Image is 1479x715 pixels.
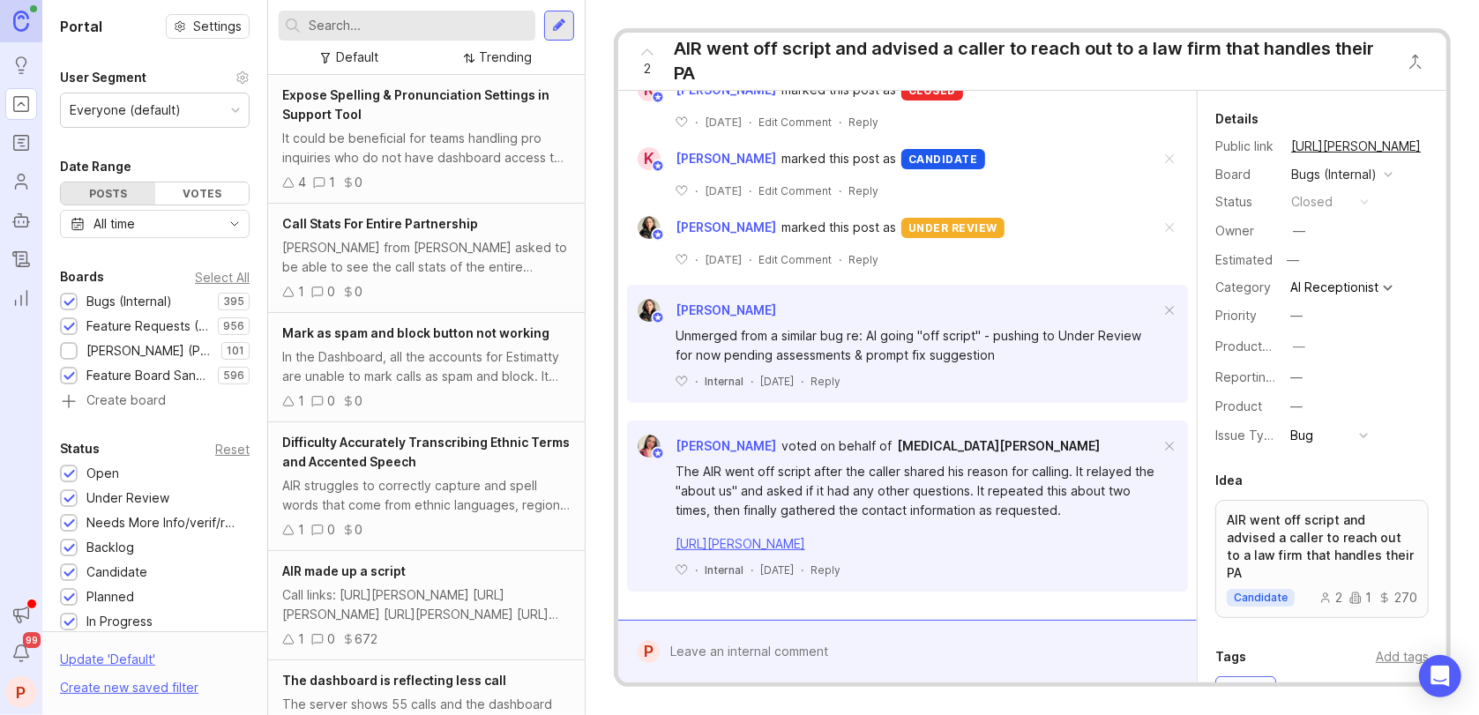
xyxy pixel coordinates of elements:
div: prompt [1216,677,1275,698]
time: [DATE] [705,184,742,197]
a: [URL][PERSON_NAME] [676,536,805,551]
div: Edit Comment [758,183,832,198]
div: 4 [298,173,306,192]
div: — [1290,306,1303,325]
span: AIR made up a script [282,563,406,578]
div: AIR went off script and advised a caller to reach out to a law firm that handles their PA [674,36,1389,86]
time: [DATE] [760,375,794,388]
a: Autopilot [5,205,37,236]
img: Ysabelle Eugenio [638,299,661,322]
a: Mark as spam and block button not workingIn the Dashboard, all the accounts for Estimatty are una... [268,313,585,422]
p: 101 [227,344,244,358]
a: Ysabelle Eugenio[PERSON_NAME] [627,216,781,239]
div: — [1293,337,1305,356]
div: Update ' Default ' [60,650,155,678]
span: Call Stats For Entire Partnership [282,216,478,231]
p: 395 [223,294,244,309]
div: Candidate [86,562,147,582]
div: candidate [901,149,985,169]
div: Edit Comment [758,252,832,267]
a: Reporting [5,282,37,314]
div: Reply [810,374,840,389]
time: [DATE] [705,115,742,129]
span: Difficulty Accurately Transcribing Ethnic Terms and Accented Speech [282,435,570,469]
div: — [1290,397,1303,416]
p: 956 [223,319,244,333]
span: [PERSON_NAME] [676,438,776,453]
div: Reply [810,562,840,577]
div: — [1281,249,1304,272]
div: 0 [355,391,362,411]
div: Estimated [1215,254,1273,266]
div: Posts [61,182,155,205]
div: — [1293,221,1305,241]
button: Settings [166,14,250,39]
div: Internal [705,374,743,389]
div: Edit Comment [758,115,832,130]
span: Settings [193,18,242,35]
div: Backlog [86,538,134,557]
div: 1 [298,282,304,302]
div: Open [86,464,119,483]
div: Date Range [60,156,131,177]
a: Zuleica Garcia[PERSON_NAME] [627,435,776,458]
div: · [839,183,841,198]
span: [MEDICAL_DATA][PERSON_NAME] [897,438,1100,453]
div: · [695,115,698,130]
div: · [695,252,698,267]
div: 672 [355,629,377,649]
div: Needs More Info/verif/repro [86,513,241,533]
div: · [749,183,751,198]
div: — [1290,368,1303,387]
div: · [695,374,698,389]
div: [PERSON_NAME] (Public) [86,341,213,361]
div: · [751,562,753,577]
div: 1 [298,520,304,540]
div: 2 [1319,592,1342,604]
div: Feature Requests (Internal) [86,317,209,336]
div: AIR struggles to correctly capture and spell words that come from ethnic languages, regional dial... [282,476,571,515]
div: The AIR went off script after the caller shared his reason for calling. It relayed the "about us"... [676,462,1160,520]
div: Bug [1290,426,1313,445]
div: 270 [1378,592,1417,604]
a: Portal [5,88,37,120]
div: K [638,147,661,170]
div: Bugs (Internal) [86,292,172,311]
span: marked this post as [781,218,896,237]
label: Reporting Team [1215,369,1310,384]
a: Roadmaps [5,127,37,159]
div: Reply [848,115,878,130]
div: 0 [355,282,362,302]
div: 0 [327,282,335,302]
label: Priority [1215,308,1257,323]
div: Unmerged from a similar bug re: AI going "off script" - pushing to Under Review for now pending a... [676,326,1160,365]
div: Select All [195,272,250,282]
label: Issue Type [1215,428,1280,443]
div: Tags [1215,646,1246,667]
img: Zuleica Garcia [638,435,661,458]
a: Ideas [5,49,37,81]
img: member badge [652,160,665,173]
label: Product [1215,398,1262,413]
div: AI Receptionist [1290,281,1378,294]
div: Add tags [1376,647,1429,667]
div: Trending [479,48,532,67]
div: · [839,252,841,267]
button: P [5,676,37,708]
div: Internal [705,562,743,577]
p: 596 [223,369,244,383]
div: 0 [355,173,362,192]
div: All time [93,214,135,234]
div: 0 [327,520,335,540]
img: member badge [652,311,665,324]
div: · [749,252,751,267]
a: [URL][PERSON_NAME] [1286,135,1426,158]
div: Feature Board Sandbox [DATE] [86,366,209,385]
div: Planned [86,587,134,607]
div: Default [336,48,378,67]
div: closed [1291,192,1333,212]
div: Status [60,438,100,459]
span: The dashboard is reflecting less call [282,673,506,688]
time: [DATE] [705,253,742,266]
